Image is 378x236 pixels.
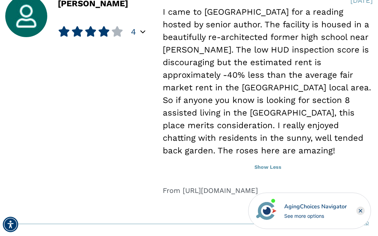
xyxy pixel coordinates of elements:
span: 4 [131,27,136,37]
div: Popover trigger [140,28,145,36]
div: See more options [284,212,347,220]
div: From [URL][DOMAIN_NAME] [163,185,373,196]
img: avatar [254,199,278,223]
div: AgingChoices Navigator [284,202,347,211]
div: Close [356,207,365,215]
div: Accessibility Menu [3,217,18,232]
div: I came to [GEOGRAPHIC_DATA] for a reading hosted by senior author. The facility is housed in a be... [163,6,373,157]
button: Show Less [163,160,373,175]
